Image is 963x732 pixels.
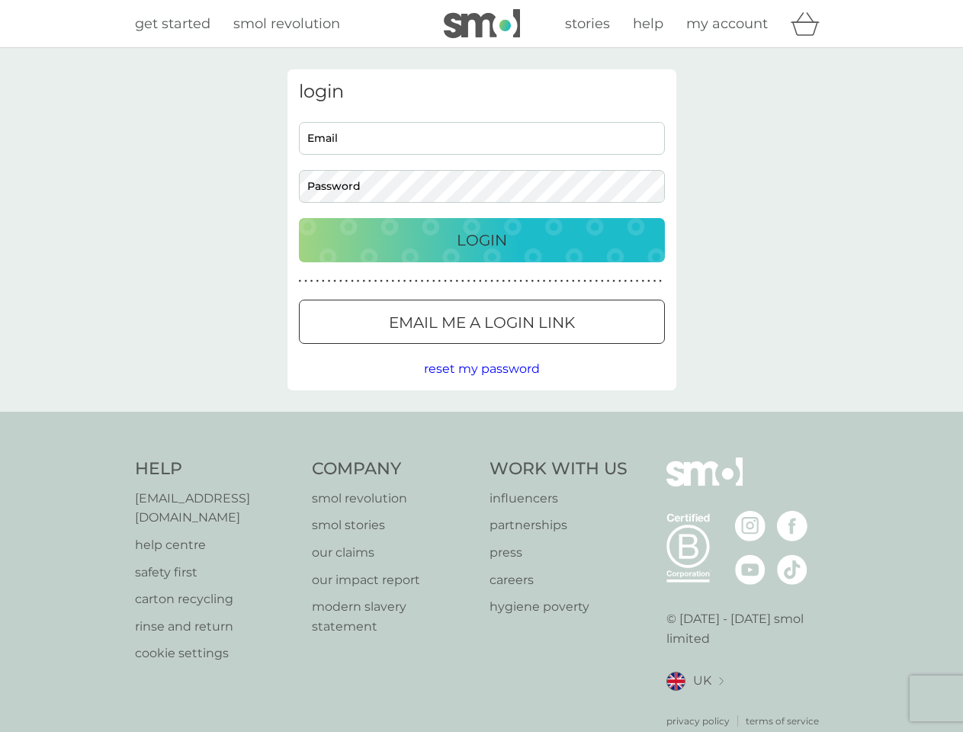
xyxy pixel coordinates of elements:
[666,457,743,509] img: smol
[595,278,598,285] p: ●
[233,15,340,32] span: smol revolution
[508,278,511,285] p: ●
[455,278,458,285] p: ●
[519,278,522,285] p: ●
[351,278,354,285] p: ●
[304,278,307,285] p: ●
[135,563,297,583] p: safety first
[641,278,644,285] p: ●
[299,81,665,103] h3: login
[666,672,685,691] img: UK flag
[531,278,534,285] p: ●
[578,278,581,285] p: ●
[135,15,210,32] span: get started
[312,597,474,636] p: modern slavery statement
[310,278,313,285] p: ●
[490,457,628,481] h4: Work With Us
[791,8,829,39] div: basket
[312,457,474,481] h4: Company
[560,278,563,285] p: ●
[666,714,730,728] a: privacy policy
[490,570,628,590] a: careers
[233,13,340,35] a: smol revolution
[548,278,551,285] p: ●
[316,278,319,285] p: ●
[312,489,474,509] a: smol revolution
[636,278,639,285] p: ●
[583,278,586,285] p: ●
[777,511,807,541] img: visit the smol Facebook page
[322,278,325,285] p: ●
[565,15,610,32] span: stories
[467,278,470,285] p: ●
[328,278,331,285] p: ●
[479,278,482,285] p: ●
[525,278,528,285] p: ●
[537,278,540,285] p: ●
[403,278,406,285] p: ●
[357,278,360,285] p: ●
[777,554,807,585] img: visit the smol Tiktok page
[457,228,507,252] p: Login
[633,13,663,35] a: help
[135,617,297,637] a: rinse and return
[333,278,336,285] p: ●
[299,278,302,285] p: ●
[386,278,389,285] p: ●
[438,278,441,285] p: ●
[135,13,210,35] a: get started
[135,535,297,555] p: help centre
[490,489,628,509] a: influencers
[624,278,628,285] p: ●
[432,278,435,285] p: ●
[380,278,383,285] p: ●
[719,677,724,685] img: select a new location
[490,597,628,617] p: hygiene poverty
[554,278,557,285] p: ●
[424,359,540,379] button: reset my password
[618,278,621,285] p: ●
[496,278,499,285] p: ●
[653,278,656,285] p: ●
[461,278,464,285] p: ●
[572,278,575,285] p: ●
[368,278,371,285] p: ●
[686,15,768,32] span: my account
[543,278,546,285] p: ●
[299,300,665,344] button: Email me a login link
[485,278,488,285] p: ●
[135,644,297,663] a: cookie settings
[565,13,610,35] a: stories
[490,515,628,535] p: partnerships
[135,589,297,609] a: carton recycling
[397,278,400,285] p: ●
[589,278,592,285] p: ●
[345,278,348,285] p: ●
[362,278,365,285] p: ●
[312,543,474,563] a: our claims
[601,278,604,285] p: ●
[666,609,829,648] p: © [DATE] - [DATE] smol limited
[415,278,418,285] p: ●
[633,15,663,32] span: help
[135,489,297,528] a: [EMAIL_ADDRESS][DOMAIN_NAME]
[424,361,540,376] span: reset my password
[312,515,474,535] a: smol stories
[647,278,650,285] p: ●
[389,310,575,335] p: Email me a login link
[135,457,297,481] h4: Help
[659,278,662,285] p: ●
[735,511,766,541] img: visit the smol Instagram page
[299,218,665,262] button: Login
[502,278,505,285] p: ●
[490,543,628,563] a: press
[312,570,474,590] a: our impact report
[409,278,412,285] p: ●
[746,714,819,728] a: terms of service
